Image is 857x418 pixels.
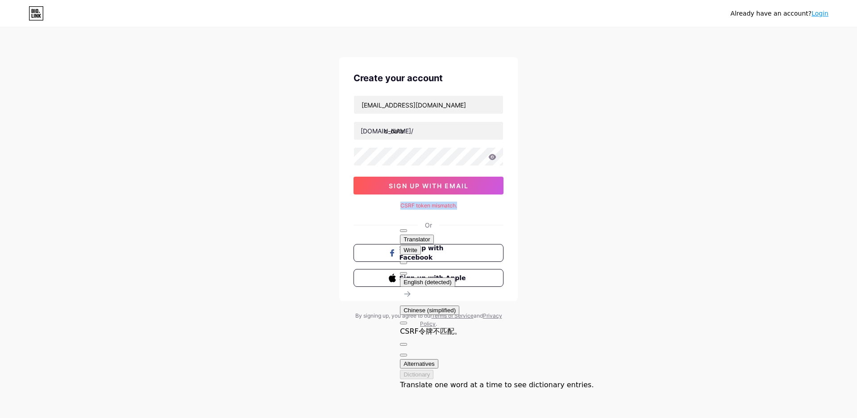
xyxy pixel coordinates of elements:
[399,244,469,262] span: Sign up with Facebook
[354,244,503,262] button: Sign up with Facebook
[399,273,469,283] span: Sign up with Apple
[354,96,503,114] input: Email
[361,126,413,136] div: [DOMAIN_NAME]/
[354,71,503,85] div: Create your account
[353,312,504,328] div: By signing up, you agree to our and .
[731,9,828,18] div: Already have an account?
[354,177,503,195] button: sign up with email
[354,269,503,287] button: Sign up with Apple
[811,10,828,17] a: Login
[389,182,469,190] span: sign up with email
[354,122,503,140] input: username
[354,202,503,210] div: CSRF token mismatch.
[425,220,432,230] div: Or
